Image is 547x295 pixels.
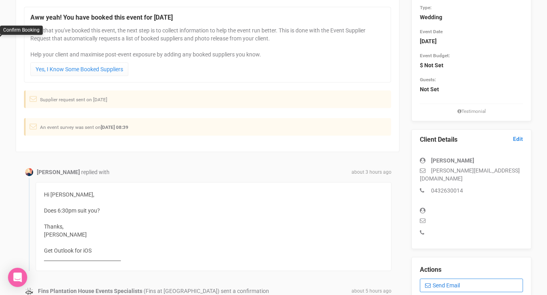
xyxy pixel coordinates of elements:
[420,29,443,34] small: Event Date
[36,182,391,271] div: Hi [PERSON_NAME], Does 6:30pm suit you? Thanks, [PERSON_NAME] Get Outlook for iOS
[420,14,442,20] strong: Wedding
[44,255,121,262] : ________________________________
[351,288,391,295] span: about 5 hours ago
[420,265,523,275] legend: Actions
[513,135,523,143] a: Edit
[420,86,439,92] strong: Not Set
[81,169,110,175] span: replied with
[420,279,523,292] a: Send Email
[8,268,27,287] div: Open Intercom Messenger
[38,288,142,294] strong: Fins Plantation House Events Specialists
[420,53,450,58] small: Event Budget:
[431,157,474,164] strong: [PERSON_NAME]
[30,62,128,76] a: Yes, I Know Some Booked Suppliers
[420,187,523,195] p: 0432630014
[420,62,443,68] strong: $ Not Set
[40,124,128,130] small: An event survey was sent on
[420,167,523,183] p: [PERSON_NAME][EMAIL_ADDRESS][DOMAIN_NAME]
[420,5,431,10] small: Type:
[420,38,437,44] strong: [DATE]
[420,135,523,144] legend: Client Details
[37,169,80,175] strong: [PERSON_NAME]
[25,168,33,176] img: Profile Image
[30,13,385,22] legend: Aww yeah! You have booked this event for [DATE]
[351,169,391,176] span: about 3 hours ago
[101,124,128,130] strong: [DATE] 08:39
[40,97,107,102] small: Supplier request sent on [DATE]
[144,288,269,294] span: (Fins at [GEOGRAPHIC_DATA]) sent a confirmation
[420,108,523,115] small: Testimonial
[30,26,385,58] p: Now that you've booked this event, the next step is to collect information to help the event run ...
[420,77,436,82] small: Guests:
